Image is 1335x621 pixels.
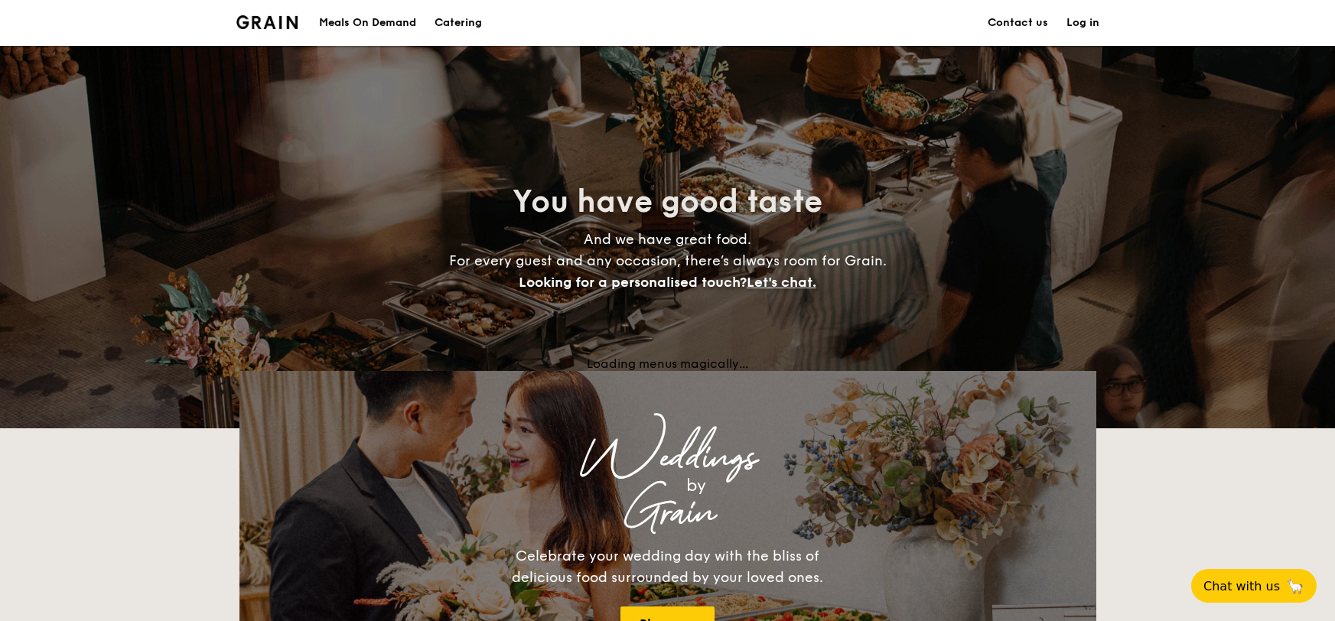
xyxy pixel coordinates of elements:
[519,274,747,291] span: Looking for a personalised touch?
[747,274,816,291] span: Let's chat.
[1286,577,1304,595] span: 🦙
[236,15,298,29] a: Logotype
[1191,569,1317,603] button: Chat with us🦙
[236,15,298,29] img: Grain
[449,231,887,291] span: And we have great food. For every guest and any occasion, there’s always room for Grain.
[1203,579,1280,593] span: Chat with us
[374,444,962,472] div: Weddings
[513,184,822,220] span: You have good taste
[239,356,1096,371] div: Loading menus magically...
[374,499,962,527] div: Grain
[431,472,962,499] div: by
[496,545,840,588] div: Celebrate your wedding day with the bliss of delicious food surrounded by your loved ones.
